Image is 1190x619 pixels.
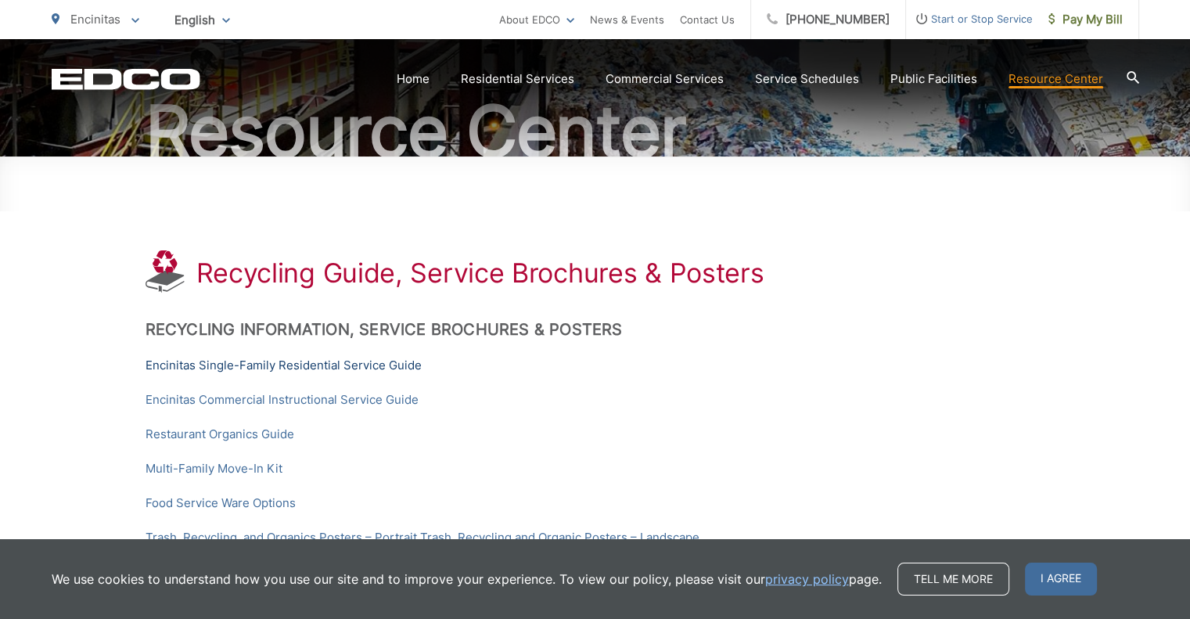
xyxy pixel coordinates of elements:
[146,528,417,547] a: Trash, Recycling, and Organics Posters – Portrait
[70,12,120,27] span: Encinitas
[146,528,1045,547] p: ,
[897,563,1009,596] a: Tell me more
[146,390,419,409] a: Encinitas Commercial Instructional Service Guide
[146,459,282,478] a: Multi-Family Move-In Kit
[52,92,1139,171] h2: Resource Center
[146,425,294,444] a: Restaurant Organics Guide
[1008,70,1103,88] a: Resource Center
[196,257,764,289] h1: Recycling Guide, Service Brochures & Posters
[146,320,1045,339] h2: Recycling Information, Service Brochures & Posters
[146,356,422,375] a: Encinitas Single-Family Residential Service Guide
[680,10,735,29] a: Contact Us
[755,70,859,88] a: Service Schedules
[397,70,430,88] a: Home
[461,70,574,88] a: Residential Services
[52,68,200,90] a: EDCD logo. Return to the homepage.
[890,70,977,88] a: Public Facilities
[420,528,699,547] a: Trash, Recycling and Organic Posters – Landscape
[52,570,882,588] p: We use cookies to understand how you use our site and to improve your experience. To view our pol...
[590,10,664,29] a: News & Events
[1025,563,1097,596] span: I agree
[499,10,574,29] a: About EDCO
[606,70,724,88] a: Commercial Services
[163,6,242,34] span: English
[765,570,849,588] a: privacy policy
[1048,10,1123,29] span: Pay My Bill
[146,494,296,513] a: Food Service Ware Options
